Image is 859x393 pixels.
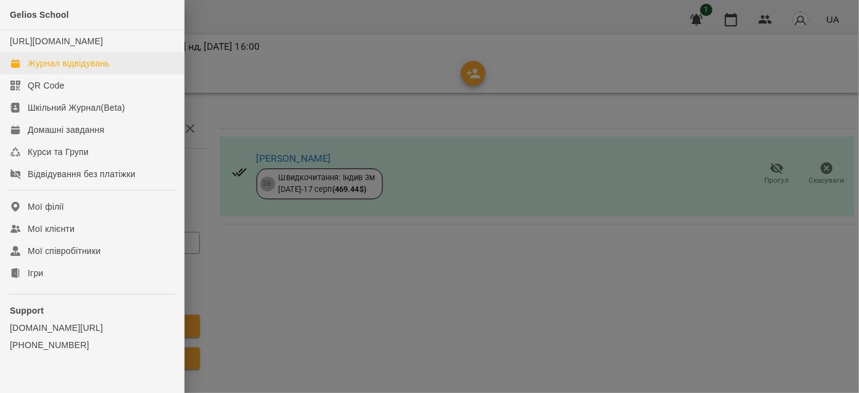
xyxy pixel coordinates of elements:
div: Домашні завдання [28,124,104,136]
div: Мої філії [28,200,64,213]
p: Support [10,304,174,317]
div: Шкільний Журнал(Beta) [28,101,125,114]
a: [DOMAIN_NAME][URL] [10,322,174,334]
a: [PHONE_NUMBER] [10,339,174,351]
a: [URL][DOMAIN_NAME] [10,36,103,46]
div: Мої співробітники [28,245,101,257]
div: Журнал відвідувань [28,57,110,69]
div: Відвідування без платіжки [28,168,135,180]
span: Gelios School [10,10,69,20]
div: Курси та Групи [28,146,89,158]
div: QR Code [28,79,65,92]
div: Ігри [28,267,43,279]
div: Мої клієнти [28,223,74,235]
